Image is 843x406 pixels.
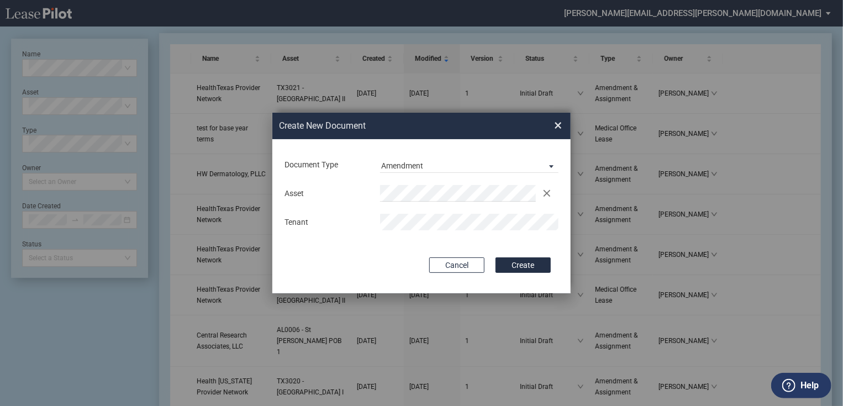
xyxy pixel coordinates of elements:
[380,156,559,173] md-select: Document Type: Amendment
[429,257,484,273] button: Cancel
[278,160,373,171] div: Document Type
[278,217,373,228] div: Tenant
[800,378,819,393] label: Help
[554,117,562,134] span: ×
[381,161,423,170] div: Amendment
[496,257,551,273] button: Create
[279,120,514,132] h2: Create New Document
[278,188,373,199] div: Asset
[272,113,571,294] md-dialog: Create New ...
